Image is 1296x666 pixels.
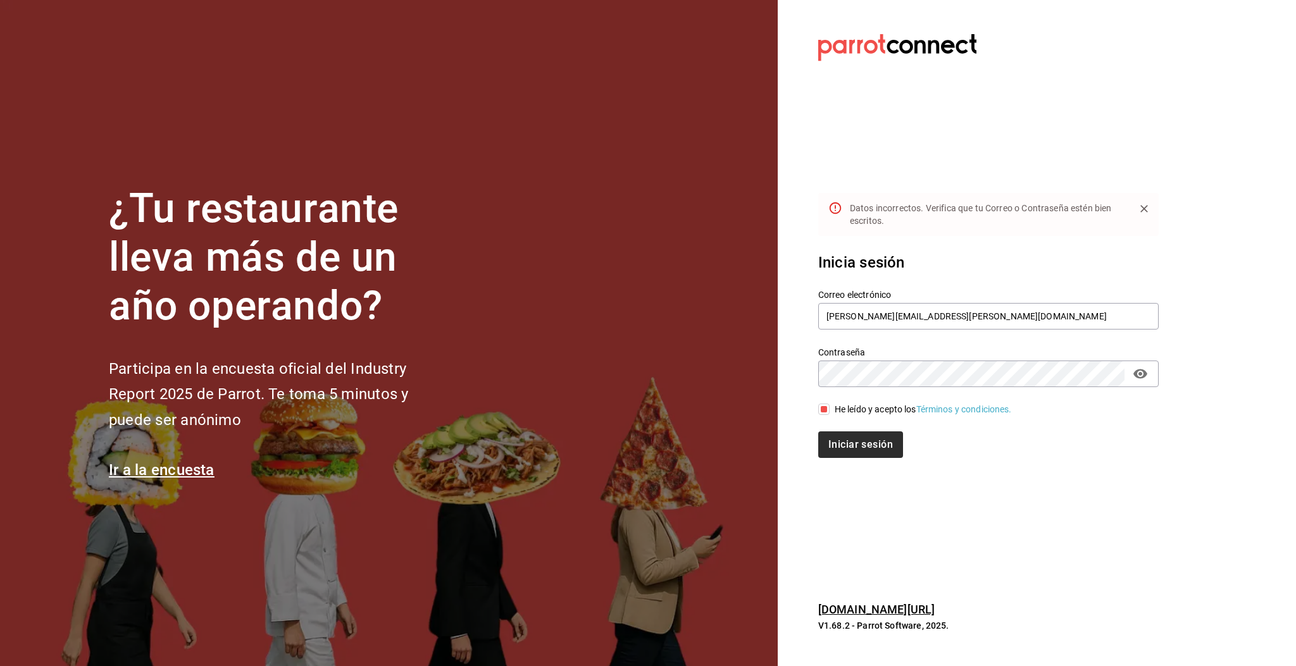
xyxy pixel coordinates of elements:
[109,356,451,433] h2: Participa en la encuesta oficial del Industry Report 2025 de Parrot. Te toma 5 minutos y puede se...
[818,290,1159,299] label: Correo electrónico
[818,251,1159,274] h3: Inicia sesión
[818,348,1159,357] label: Contraseña
[818,619,1159,632] p: V1.68.2 - Parrot Software, 2025.
[835,403,1012,416] div: He leído y acepto los
[818,303,1159,330] input: Ingresa tu correo electrónico
[818,431,903,458] button: Iniciar sesión
[109,461,215,479] a: Ir a la encuesta
[850,197,1125,232] div: Datos incorrectos. Verifica que tu Correo o Contraseña estén bien escritos.
[109,185,451,330] h1: ¿Tu restaurante lleva más de un año operando?
[1130,363,1151,385] button: passwordField
[1135,199,1154,218] button: Close
[818,603,935,616] a: [DOMAIN_NAME][URL]
[916,404,1012,414] a: Términos y condiciones.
